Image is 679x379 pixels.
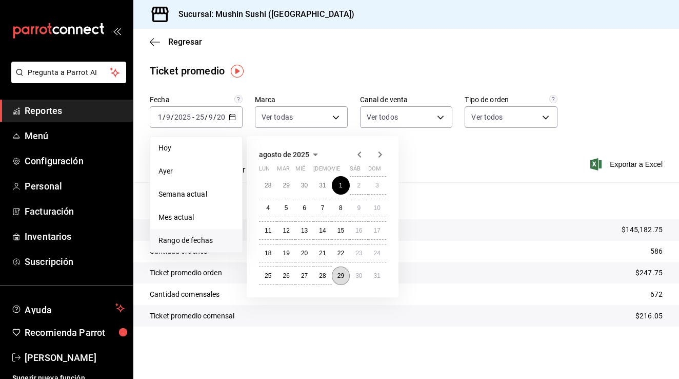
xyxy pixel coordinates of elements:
button: Pregunta a Parrot AI [11,62,126,83]
span: - [192,113,194,121]
button: 15 de agosto de 2025 [332,221,350,240]
abbr: 29 de julio de 2025 [283,182,289,189]
p: 586 [650,246,663,257]
abbr: 20 de agosto de 2025 [301,250,308,257]
button: 7 de agosto de 2025 [313,199,331,217]
label: Fecha [150,96,243,103]
button: open_drawer_menu [113,27,121,35]
abbr: 5 de agosto de 2025 [285,204,288,212]
abbr: martes [277,165,289,176]
abbr: 9 de agosto de 2025 [357,204,361,212]
abbr: 23 de agosto de 2025 [355,250,362,257]
abbr: 14 de agosto de 2025 [319,227,326,234]
span: Reportes [25,104,125,118]
span: / [213,113,216,121]
button: 30 de julio de 2025 [295,176,313,195]
div: Ticket promedio [150,63,225,79]
p: Ticket promedio comensal [150,311,234,321]
p: Ticket promedio orden [150,268,222,278]
abbr: 4 de agosto de 2025 [266,204,270,212]
input: -- [208,113,213,121]
img: Tooltip marker [231,65,244,78]
span: Semana actual [158,189,234,200]
abbr: 6 de agosto de 2025 [303,204,306,212]
abbr: 30 de agosto de 2025 [355,272,362,279]
button: 13 de agosto de 2025 [295,221,313,240]
button: 27 de agosto de 2025 [295,267,313,285]
abbr: 31 de agosto de 2025 [374,272,381,279]
button: 17 de agosto de 2025 [368,221,386,240]
p: $145,182.75 [622,224,663,235]
abbr: 11 de agosto de 2025 [265,227,271,234]
button: 6 de agosto de 2025 [295,199,313,217]
button: 4 de agosto de 2025 [259,199,277,217]
button: Exportar a Excel [592,158,663,170]
span: Pregunta a Parrot AI [28,67,110,78]
span: / [163,113,166,121]
button: 2 de agosto de 2025 [350,176,368,195]
abbr: 27 de agosto de 2025 [301,272,308,279]
abbr: 30 de julio de 2025 [301,182,308,189]
abbr: 26 de agosto de 2025 [283,272,289,279]
button: 31 de julio de 2025 [313,176,331,195]
span: / [171,113,174,121]
svg: Todas las órdenes contabilizan 1 comensal a excepción de órdenes de mesa con comensales obligator... [549,95,557,103]
button: 9 de agosto de 2025 [350,199,368,217]
abbr: domingo [368,165,381,176]
abbr: 28 de julio de 2025 [265,182,271,189]
abbr: 25 de agosto de 2025 [265,272,271,279]
p: 672 [650,289,663,300]
span: Facturación [25,204,125,218]
span: Menú [25,129,125,143]
span: [PERSON_NAME] [25,351,125,365]
svg: Información delimitada a máximo 62 días. [234,95,243,103]
abbr: 16 de agosto de 2025 [355,227,362,234]
button: 18 de agosto de 2025 [259,244,277,262]
button: 21 de agosto de 2025 [313,244,331,262]
span: Rango de fechas [158,235,234,246]
abbr: 8 de agosto de 2025 [339,204,343,212]
button: 29 de julio de 2025 [277,176,295,195]
span: Ayuda [25,302,111,314]
input: ---- [174,113,191,121]
abbr: 28 de agosto de 2025 [319,272,326,279]
abbr: 18 de agosto de 2025 [265,250,271,257]
button: 20 de agosto de 2025 [295,244,313,262]
p: $216.05 [635,311,663,321]
h3: Sucursal: Mushin Sushi ([GEOGRAPHIC_DATA]) [170,8,355,21]
span: Suscripción [25,255,125,269]
abbr: 17 de agosto de 2025 [374,227,381,234]
abbr: miércoles [295,165,305,176]
abbr: 12 de agosto de 2025 [283,227,289,234]
button: 31 de agosto de 2025 [368,267,386,285]
button: 19 de agosto de 2025 [277,244,295,262]
abbr: 1 de agosto de 2025 [339,182,343,189]
p: $247.75 [635,268,663,278]
span: Ver todos [471,112,503,122]
abbr: jueves [313,165,374,176]
button: 29 de agosto de 2025 [332,267,350,285]
span: agosto de 2025 [259,150,309,159]
abbr: 21 de agosto de 2025 [319,250,326,257]
input: ---- [216,113,234,121]
span: / [205,113,208,121]
button: 3 de agosto de 2025 [368,176,386,195]
p: Cantidad comensales [150,289,220,300]
span: Ayer [158,166,234,177]
button: 10 de agosto de 2025 [368,199,386,217]
abbr: viernes [332,165,340,176]
abbr: 29 de agosto de 2025 [337,272,344,279]
button: 1 de agosto de 2025 [332,176,350,195]
button: 30 de agosto de 2025 [350,267,368,285]
abbr: 24 de agosto de 2025 [374,250,381,257]
input: -- [166,113,171,121]
abbr: 2 de agosto de 2025 [357,182,361,189]
button: 12 de agosto de 2025 [277,221,295,240]
button: 22 de agosto de 2025 [332,244,350,262]
button: 23 de agosto de 2025 [350,244,368,262]
abbr: sábado [350,165,361,176]
span: Mes actual [158,212,234,223]
button: 11 de agosto de 2025 [259,221,277,240]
